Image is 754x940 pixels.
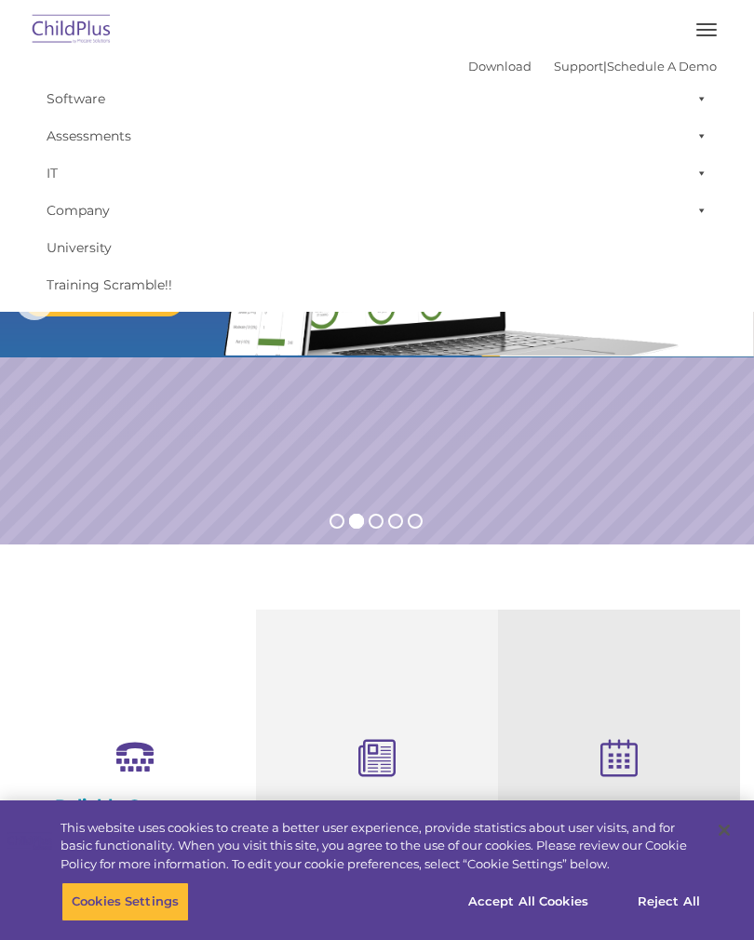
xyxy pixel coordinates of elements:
a: Download [468,59,532,74]
font: | [468,59,717,74]
button: Accept All Cookies [458,882,599,921]
a: Company [37,192,717,229]
a: Support [554,59,603,74]
a: Schedule A Demo [607,59,717,74]
a: Software [37,80,717,117]
h4: Reliable Customer Support [28,796,242,837]
div: This website uses cookies to create a better user experience, provide statistics about user visit... [61,819,702,874]
button: Cookies Settings [61,882,189,921]
a: Training Scramble!! [37,266,717,303]
img: ChildPlus by Procare Solutions [28,8,115,52]
h4: Free Regional Meetings [512,799,726,819]
a: IT [37,154,717,192]
a: Assessments [37,117,717,154]
a: University [37,229,717,266]
h4: Child Development Assessments in ChildPlus [270,799,484,860]
button: Close [704,810,745,851]
button: Reject All [611,882,727,921]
